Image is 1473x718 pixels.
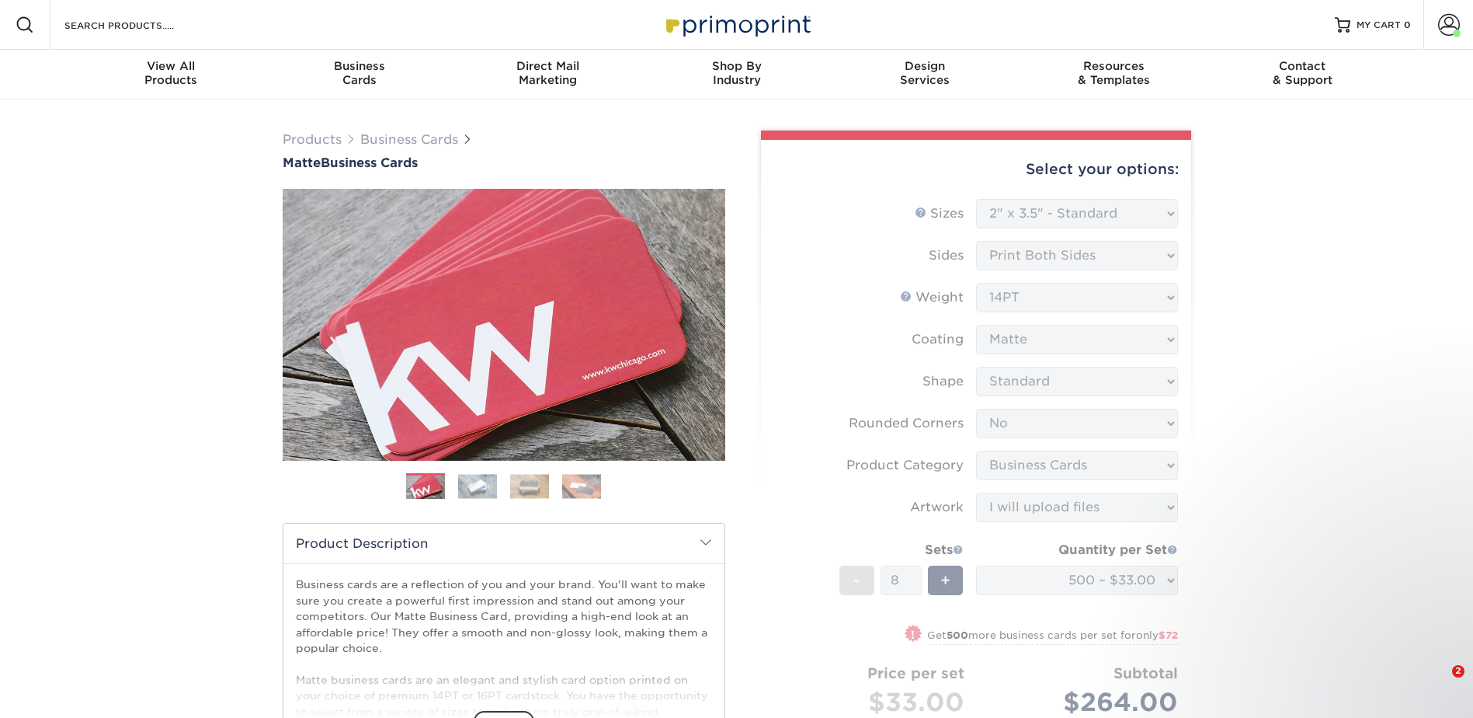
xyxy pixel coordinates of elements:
[773,140,1179,199] div: Select your options:
[1452,665,1464,678] span: 2
[283,155,725,170] a: MatteBusiness Cards
[1020,59,1208,73] span: Resources
[63,16,214,34] input: SEARCH PRODUCTS.....
[453,59,642,87] div: Marketing
[1020,50,1208,99] a: Resources& Templates
[283,103,725,546] img: Matte 01
[77,59,266,87] div: Products
[642,50,831,99] a: Shop ByIndustry
[265,59,453,73] span: Business
[265,50,453,99] a: BusinessCards
[360,132,458,147] a: Business Cards
[283,524,724,563] h2: Product Description
[406,468,445,507] img: Business Cards 01
[659,8,815,41] img: Primoprint
[283,132,342,147] a: Products
[510,474,549,498] img: Business Cards 03
[642,59,831,87] div: Industry
[1208,59,1397,87] div: & Support
[831,59,1020,73] span: Design
[642,59,831,73] span: Shop By
[1404,19,1411,30] span: 0
[4,671,132,713] iframe: Google Customer Reviews
[283,155,725,170] h1: Business Cards
[1420,665,1457,702] iframe: Intercom live chat
[1357,19,1401,32] span: MY CART
[831,50,1020,99] a: DesignServices
[77,50,266,99] a: View AllProducts
[1208,50,1397,99] a: Contact& Support
[831,59,1020,87] div: Services
[265,59,453,87] div: Cards
[562,474,601,498] img: Business Cards 04
[453,50,642,99] a: Direct MailMarketing
[1020,59,1208,87] div: & Templates
[458,474,497,498] img: Business Cards 02
[1208,59,1397,73] span: Contact
[77,59,266,73] span: View All
[283,155,321,170] span: Matte
[453,59,642,73] span: Direct Mail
